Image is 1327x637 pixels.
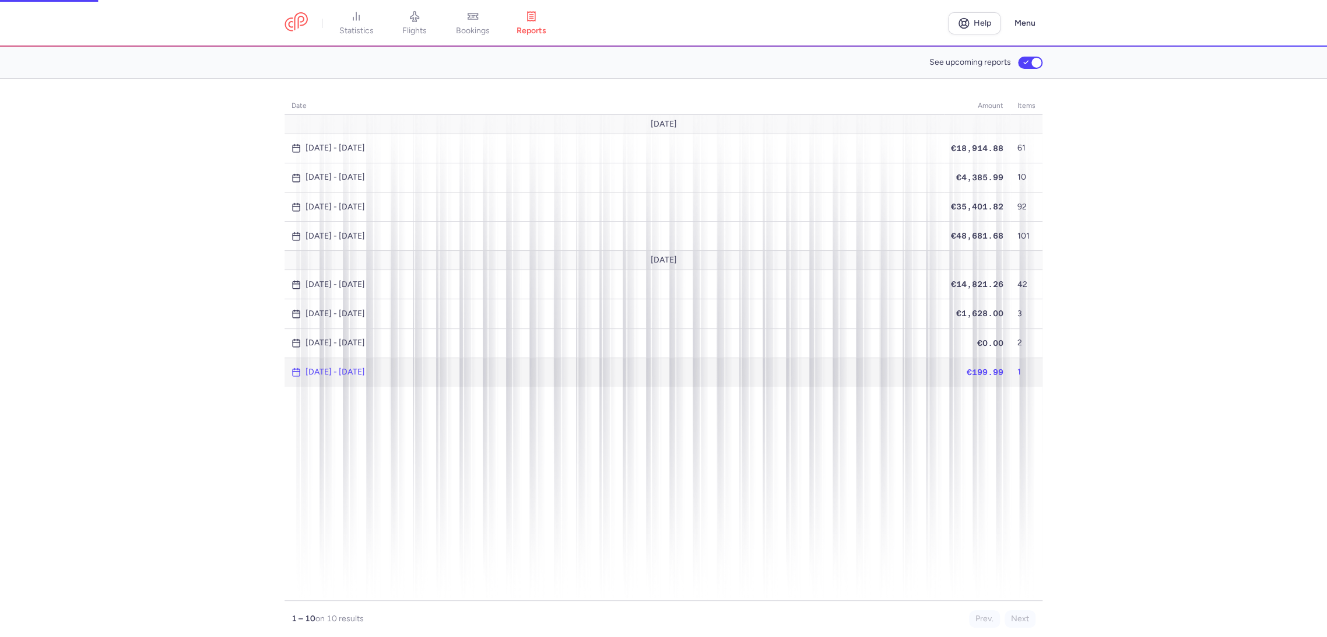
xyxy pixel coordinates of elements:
td: 2 [1010,328,1042,358]
th: amount [944,97,1010,115]
time: [DATE] - [DATE] [306,367,365,377]
span: bookings [456,26,490,36]
td: 101 [1010,222,1042,251]
time: [DATE] - [DATE] [306,280,365,289]
strong: 1 – 10 [292,614,315,624]
span: €4,385.99 [956,173,1003,182]
span: statistics [339,26,374,36]
a: statistics [327,10,385,36]
time: [DATE] - [DATE] [306,309,365,318]
span: €35,401.82 [951,202,1003,211]
span: €0.00 [977,338,1003,348]
button: Prev. [969,610,1000,628]
span: flights [402,26,427,36]
a: flights [385,10,444,36]
span: €14,821.26 [951,279,1003,289]
time: [DATE] - [DATE] [306,143,365,153]
time: [DATE] - [DATE] [306,202,365,212]
span: on 10 results [315,614,364,624]
td: 61 [1010,134,1042,163]
span: €48,681.68 [951,231,1003,240]
time: [DATE] - [DATE] [306,338,365,348]
span: See upcoming reports [929,58,1011,67]
td: 3 [1010,299,1042,328]
button: Menu [1007,12,1042,34]
a: Help [948,12,1000,34]
span: [DATE] [651,256,677,265]
time: [DATE] - [DATE] [306,232,365,241]
time: [DATE] - [DATE] [306,173,365,182]
span: €199.99 [967,367,1003,377]
td: 10 [1010,163,1042,192]
a: CitizenPlane red outlined logo [285,12,308,34]
span: [DATE] [651,120,677,129]
button: Next [1005,610,1035,628]
span: €1,628.00 [956,309,1003,318]
span: reports [517,26,546,36]
th: items [1010,97,1042,115]
a: bookings [444,10,502,36]
th: date [285,97,944,115]
span: €18,914.88 [951,143,1003,153]
span: Help [974,19,991,27]
a: reports [502,10,560,36]
td: 42 [1010,270,1042,299]
td: 1 [1010,358,1042,387]
td: 92 [1010,192,1042,222]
